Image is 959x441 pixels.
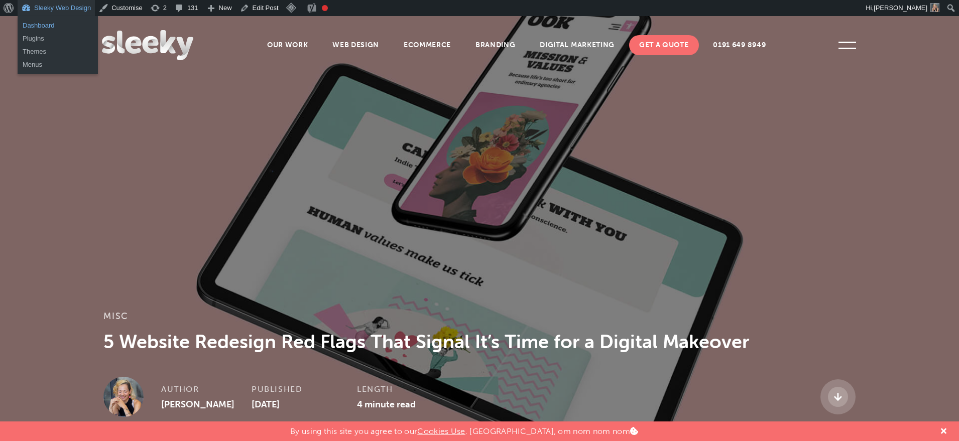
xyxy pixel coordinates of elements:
[357,399,363,410] span: 4
[161,384,199,394] strong: Author
[394,35,461,55] a: Ecommerce
[161,377,252,407] div: [PERSON_NAME]
[102,30,193,60] img: Sleeky Web Design Newcastle
[252,384,302,394] strong: Published
[465,35,526,55] a: Branding
[103,310,856,329] h3: Misc
[322,5,328,11] div: Focus keyphrase not set
[290,421,638,436] p: By using this site you agree to our . [GEOGRAPHIC_DATA], om nom nom nom
[18,16,98,48] ul: Sleeky Web Design
[874,4,927,12] span: [PERSON_NAME]
[18,19,98,32] a: Dashboard
[18,45,98,58] a: Themes
[530,35,625,55] a: Digital Marketing
[365,399,416,410] span: minute read
[252,377,357,407] div: [DATE]
[357,384,393,394] strong: Length
[930,3,939,12] img: IMG_0170-150x150.jpg
[629,35,699,55] a: Get A Quote
[18,42,98,74] ul: Sleeky Web Design
[18,32,98,45] a: Plugins
[257,35,318,55] a: Our Work
[703,35,776,55] a: 0191 649 8949
[103,329,856,354] h1: 5 Website Redesign Red Flags That Signal It’s Time for a Digital Makeover
[417,426,465,436] a: Cookies Use
[18,58,98,71] a: Menus
[322,35,389,55] a: Web Design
